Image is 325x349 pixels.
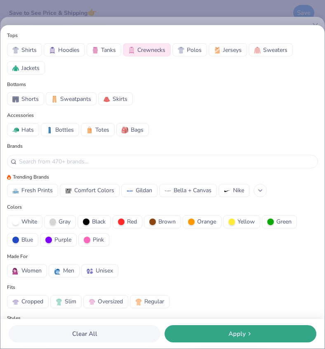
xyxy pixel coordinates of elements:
[135,299,142,305] img: Regular
[209,43,247,56] button: JerseysJerseys
[233,186,244,195] span: Nike
[74,186,114,195] span: Comfort Colors
[187,46,202,54] span: Polos
[49,264,80,277] button: MenMen
[7,295,49,308] button: CroppedCropped
[130,295,170,308] button: RegularRegular
[7,184,58,197] button: Fresh PrintsFresh Prints
[7,203,318,211] span: Colors
[116,123,149,136] button: BagsBags
[13,173,49,181] span: Trending Brands
[56,299,62,305] img: Slim
[40,233,77,247] button: Purple
[98,92,133,105] button: SkirtsSkirts
[41,123,79,136] button: BottlesBottles
[7,92,44,105] button: ShortsShorts
[54,268,61,275] img: Men
[21,95,39,103] span: Shorts
[89,299,95,305] img: Oversized
[223,46,242,54] span: Jerseys
[12,268,19,275] img: Women
[197,217,216,226] span: Orange
[86,127,93,133] img: Totes
[49,47,56,54] img: Hoodies
[12,47,19,54] img: Shirts
[93,235,104,244] span: Pink
[87,268,93,275] img: Unisex
[136,186,152,195] span: Gildan
[172,43,207,56] button: PolosPolos
[127,188,133,194] img: Gildan
[81,264,118,277] button: UnisexUnisex
[9,325,160,342] button: Clear All
[7,233,38,247] button: Blue
[223,215,260,228] button: Yellow
[165,188,171,194] img: Bella + Canvas
[7,81,318,88] div: Bottoms
[113,95,127,103] span: Skirts
[7,32,318,39] div: Tops
[60,184,120,197] button: Comfort ColorsComfort Colors
[51,96,58,102] img: Sweatpants
[60,95,91,103] span: Sweatpants
[65,188,72,194] img: Comfort Colors
[55,126,74,134] span: Bottles
[46,92,97,105] button: SweatpantsSweatpants
[21,64,40,72] span: Jackets
[12,127,19,133] img: Hats
[21,235,33,244] span: Blue
[65,297,76,306] span: Slim
[276,217,292,226] span: Green
[7,215,42,228] button: White
[58,46,80,54] span: Hoodies
[78,233,109,247] button: Pink
[263,46,287,54] span: Sweaters
[159,184,217,197] button: Bella + CanvasBella + Canvas
[7,61,45,74] button: JacketsJackets
[12,299,19,305] img: Cropped
[44,215,76,228] button: Gray
[262,215,297,228] button: Green
[144,297,164,306] span: Regular
[12,96,19,102] img: Shorts
[224,188,231,194] img: Nike
[50,295,82,308] button: SlimSlim
[144,215,181,228] button: Brown
[238,217,255,226] span: Yellow
[121,184,158,197] button: GildanGildan
[7,314,21,322] div: Styles
[7,253,28,260] div: Made For
[254,47,261,54] img: Sweaters
[7,284,15,291] div: Fits
[131,126,144,134] span: Bags
[12,65,19,72] img: Jackets
[7,142,318,150] div: Brands
[21,126,34,134] span: Hats
[174,186,212,195] span: Bella + Canvas
[158,217,176,226] span: Brown
[54,235,71,244] span: Purple
[183,215,221,228] button: Orange
[101,46,116,54] span: Tanks
[78,215,111,228] button: Black
[21,266,42,275] span: Women
[7,264,47,277] button: WomenWomen
[249,43,293,56] button: SweatersSweaters
[18,157,314,166] input: Search from 470+ brands...
[92,217,106,226] span: Black
[21,186,53,195] span: Fresh Prints
[165,325,316,342] button: Apply
[214,47,221,54] img: Jerseys
[7,112,318,119] div: Accessories
[127,217,137,226] span: Red
[98,297,123,306] span: Oversized
[44,43,85,56] button: HoodiesHoodies
[92,47,99,54] img: Tanks
[104,96,110,102] img: Skirts
[128,47,135,54] img: Crewnecks
[113,215,142,228] button: Red
[7,123,39,136] button: HatsHats
[96,266,113,275] span: Unisex
[59,217,71,226] span: Gray
[81,123,115,136] button: TotesTotes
